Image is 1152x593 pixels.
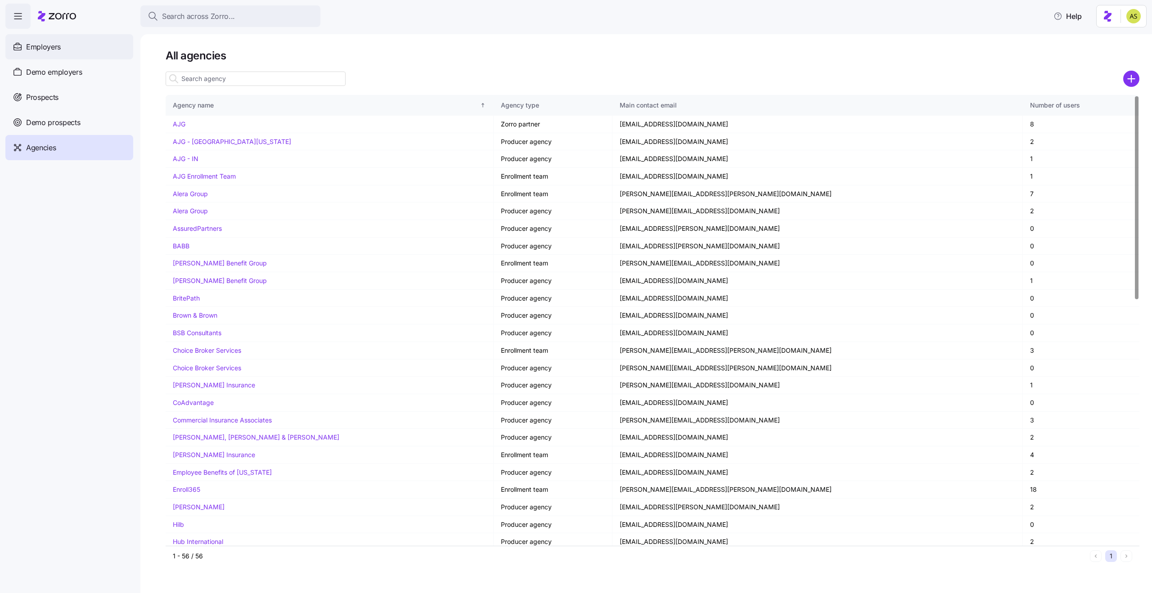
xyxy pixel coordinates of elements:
[173,451,255,458] a: [PERSON_NAME] Insurance
[612,202,1023,220] td: [PERSON_NAME][EMAIL_ADDRESS][DOMAIN_NAME]
[1030,100,1132,110] div: Number of users
[173,468,272,476] a: Employee Benefits of [US_STATE]
[1023,429,1139,446] td: 2
[1023,342,1139,359] td: 3
[5,34,133,59] a: Employers
[26,92,58,103] span: Prospects
[1046,7,1089,25] button: Help
[494,481,612,499] td: Enrollment team
[1023,377,1139,394] td: 1
[494,533,612,551] td: Producer agency
[494,377,612,394] td: Producer agency
[612,377,1023,394] td: [PERSON_NAME][EMAIL_ADDRESS][DOMAIN_NAME]
[1023,499,1139,516] td: 2
[173,381,255,389] a: [PERSON_NAME] Insurance
[1023,533,1139,551] td: 2
[1023,464,1139,481] td: 2
[173,329,221,337] a: BSB Consultants
[1023,168,1139,185] td: 1
[173,225,222,232] a: AssuredPartners
[612,116,1023,133] td: [EMAIL_ADDRESS][DOMAIN_NAME]
[1023,238,1139,255] td: 0
[5,135,133,160] a: Agencies
[166,95,494,116] th: Agency nameSorted ascending
[1023,116,1139,133] td: 8
[173,155,198,162] a: AJG - IN
[494,359,612,377] td: Producer agency
[1023,150,1139,168] td: 1
[612,133,1023,151] td: [EMAIL_ADDRESS][DOMAIN_NAME]
[173,207,208,215] a: Alera Group
[1023,202,1139,220] td: 2
[494,429,612,446] td: Producer agency
[1126,9,1141,23] img: 2a591ca43c48773f1b6ab43d7a2c8ce9
[612,185,1023,203] td: [PERSON_NAME][EMAIL_ADDRESS][PERSON_NAME][DOMAIN_NAME]
[173,138,291,145] a: AJG - [GEOGRAPHIC_DATA][US_STATE]
[1023,220,1139,238] td: 0
[1090,550,1102,562] button: Previous page
[1023,481,1139,499] td: 18
[612,412,1023,429] td: [PERSON_NAME][EMAIL_ADDRESS][DOMAIN_NAME]
[494,394,612,412] td: Producer agency
[1023,324,1139,342] td: 0
[1123,71,1139,87] svg: add icon
[612,446,1023,464] td: [EMAIL_ADDRESS][DOMAIN_NAME]
[173,503,225,511] a: [PERSON_NAME]
[612,342,1023,359] td: [PERSON_NAME][EMAIL_ADDRESS][PERSON_NAME][DOMAIN_NAME]
[494,255,612,272] td: Enrollment team
[1023,272,1139,290] td: 1
[612,464,1023,481] td: [EMAIL_ADDRESS][DOMAIN_NAME]
[1023,394,1139,412] td: 0
[173,242,189,250] a: BABB
[612,359,1023,377] td: [PERSON_NAME][EMAIL_ADDRESS][PERSON_NAME][DOMAIN_NAME]
[173,311,217,319] a: Brown & Brown
[494,499,612,516] td: Producer agency
[480,102,486,108] div: Sorted ascending
[1023,255,1139,272] td: 0
[612,516,1023,534] td: [EMAIL_ADDRESS][DOMAIN_NAME]
[501,100,605,110] div: Agency type
[173,538,223,545] a: Hub International
[494,185,612,203] td: Enrollment team
[612,238,1023,255] td: [EMAIL_ADDRESS][PERSON_NAME][DOMAIN_NAME]
[173,552,1086,561] div: 1 - 56 / 56
[494,516,612,534] td: Producer agency
[494,290,612,307] td: Producer agency
[26,41,61,53] span: Employers
[612,481,1023,499] td: [PERSON_NAME][EMAIL_ADDRESS][PERSON_NAME][DOMAIN_NAME]
[173,100,478,110] div: Agency name
[173,259,267,267] a: [PERSON_NAME] Benefit Group
[612,150,1023,168] td: [EMAIL_ADDRESS][DOMAIN_NAME]
[612,168,1023,185] td: [EMAIL_ADDRESS][DOMAIN_NAME]
[494,238,612,255] td: Producer agency
[26,67,82,78] span: Demo employers
[494,464,612,481] td: Producer agency
[494,342,612,359] td: Enrollment team
[5,85,133,110] a: Prospects
[140,5,320,27] button: Search across Zorro...
[173,433,339,441] a: [PERSON_NAME], [PERSON_NAME] & [PERSON_NAME]
[494,446,612,464] td: Enrollment team
[494,272,612,290] td: Producer agency
[173,120,185,128] a: AJG
[612,324,1023,342] td: [EMAIL_ADDRESS][DOMAIN_NAME]
[173,294,200,302] a: BritePath
[173,277,267,284] a: [PERSON_NAME] Benefit Group
[494,324,612,342] td: Producer agency
[173,416,272,424] a: Commercial Insurance Associates
[173,364,241,372] a: Choice Broker Services
[494,150,612,168] td: Producer agency
[1023,307,1139,324] td: 0
[173,521,184,528] a: Hilb
[494,202,612,220] td: Producer agency
[1053,11,1082,22] span: Help
[612,290,1023,307] td: [EMAIL_ADDRESS][DOMAIN_NAME]
[5,59,133,85] a: Demo employers
[612,272,1023,290] td: [EMAIL_ADDRESS][DOMAIN_NAME]
[494,412,612,429] td: Producer agency
[166,72,346,86] input: Search agency
[173,346,241,354] a: Choice Broker Services
[1105,550,1117,562] button: 1
[5,110,133,135] a: Demo prospects
[173,190,208,198] a: Alera Group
